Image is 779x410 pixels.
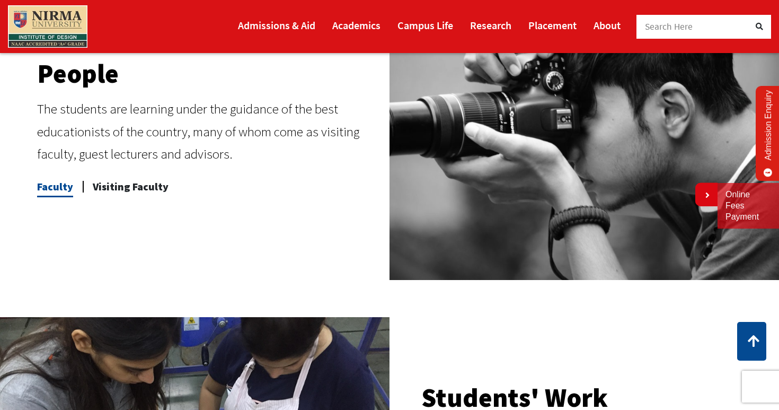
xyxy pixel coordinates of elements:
a: Faculty [37,176,73,197]
a: Admissions & Aid [238,14,315,36]
a: Campus Life [397,14,453,36]
a: Research [470,14,511,36]
span: Search Here [645,21,693,32]
a: Placement [528,14,577,36]
img: main_logo [8,5,87,48]
a: Online Fees Payment [725,189,771,222]
a: Visiting Faculty [93,176,169,197]
h2: People [37,60,374,87]
div: The students are learning under the guidance of the best educationists of the country, many of wh... [37,98,374,165]
a: Academics [332,14,380,36]
a: About [594,14,621,36]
